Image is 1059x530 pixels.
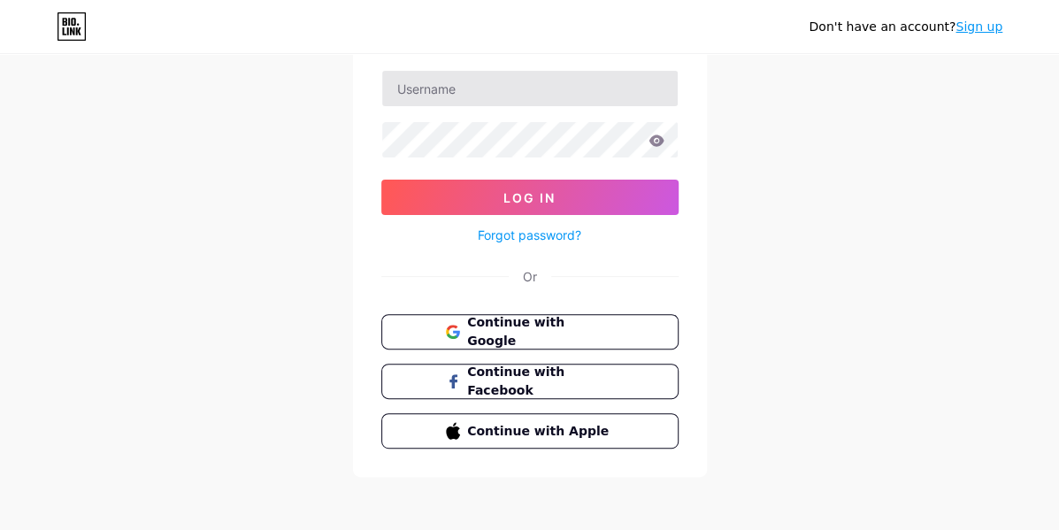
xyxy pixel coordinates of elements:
[381,413,679,449] button: Continue with Apple
[955,19,1002,34] a: Sign up
[467,422,613,441] span: Continue with Apple
[809,18,1002,36] div: Don't have an account?
[503,190,556,205] span: Log In
[467,363,613,400] span: Continue with Facebook
[381,314,679,349] button: Continue with Google
[382,71,678,106] input: Username
[523,267,537,286] div: Or
[467,313,613,350] span: Continue with Google
[381,180,679,215] button: Log In
[478,226,581,244] a: Forgot password?
[381,364,679,399] button: Continue with Facebook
